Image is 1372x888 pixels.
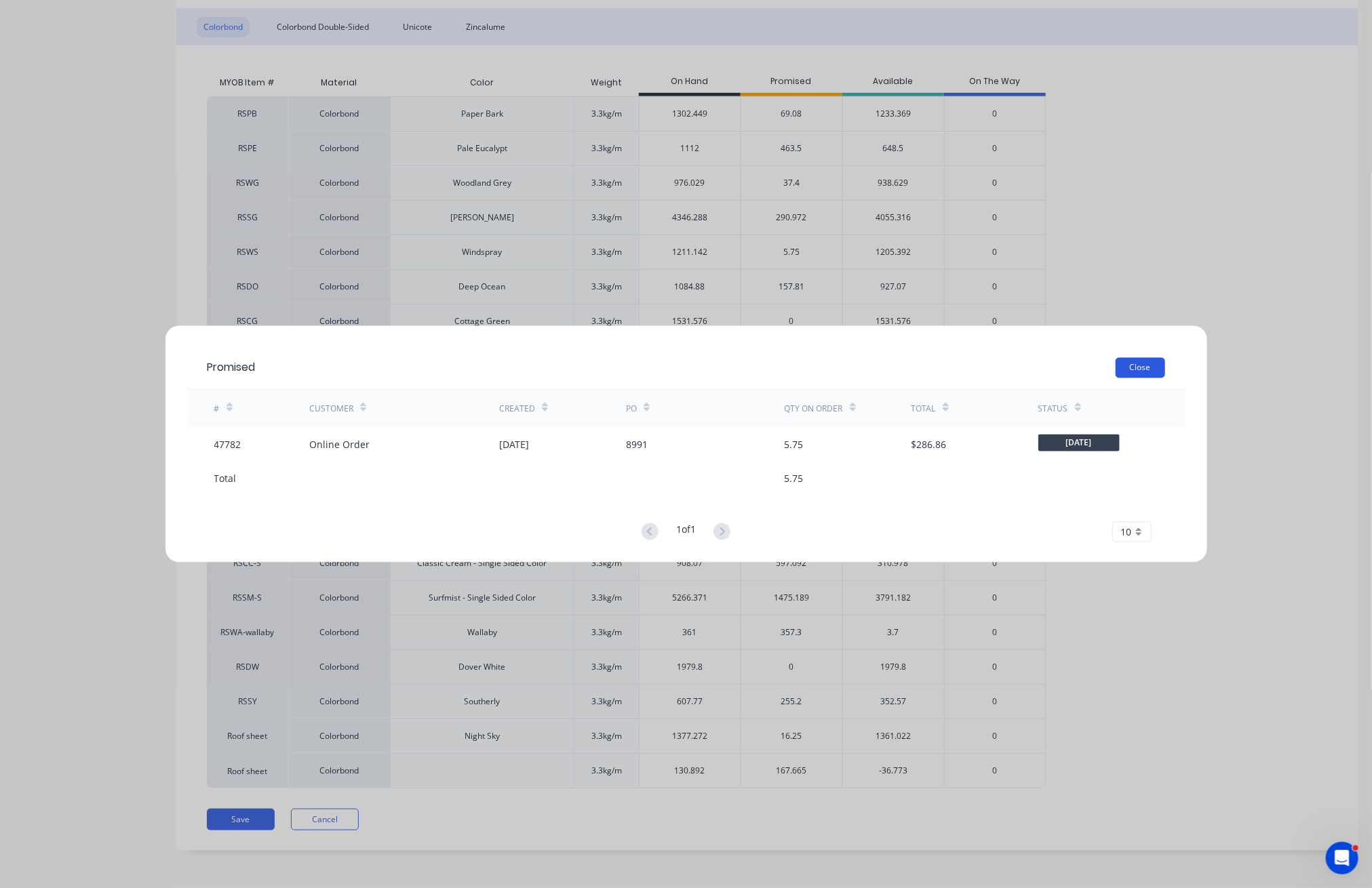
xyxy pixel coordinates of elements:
div: Status [1038,403,1068,415]
div: Total [214,471,237,485]
div: 1 of 1 [676,523,696,542]
div: $286.86 [912,437,947,451]
div: Created [499,403,535,415]
div: Customer [309,403,353,415]
div: 8991 [626,437,648,451]
div: # [214,403,220,415]
span: [DATE] [1038,434,1120,451]
div: Qty on order [785,403,843,415]
span: 10 [1121,525,1132,540]
div: Online Order [309,437,370,451]
div: 47782 [214,437,241,451]
div: 5.75 [785,471,804,485]
div: [DATE] [499,437,529,451]
div: 5.75 [785,437,804,451]
div: PO [626,403,637,415]
iframe: Intercom live chat [1326,842,1358,874]
button: Close [1116,358,1165,378]
div: Total [912,403,936,415]
div: Promised [208,360,256,376]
